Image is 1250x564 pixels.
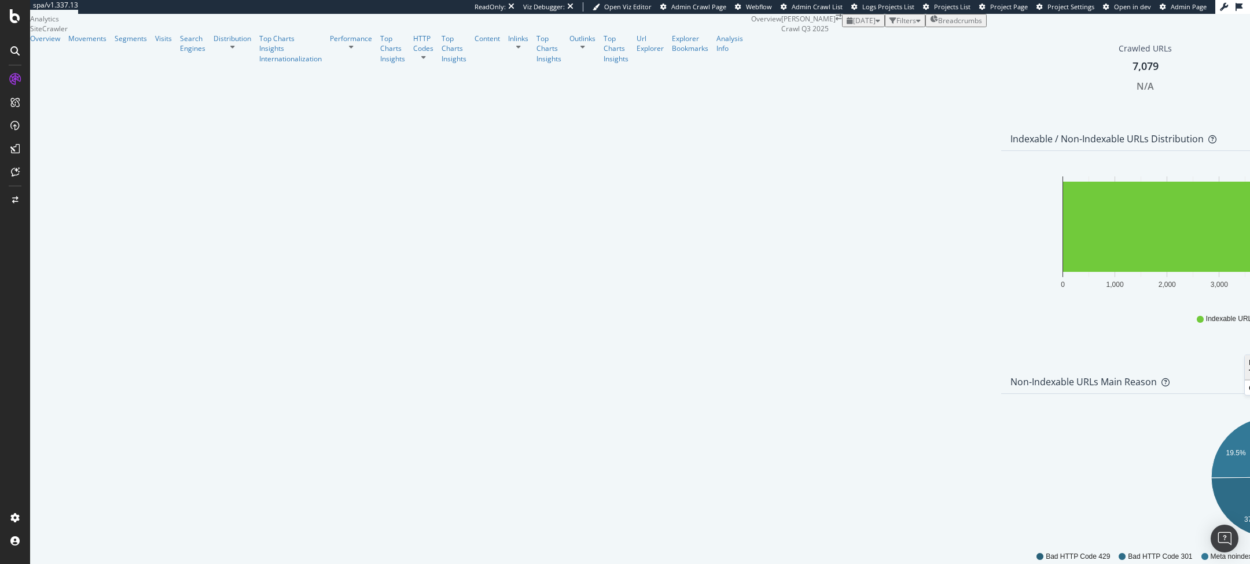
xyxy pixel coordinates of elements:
a: Visits [155,34,172,43]
span: Open Viz Editor [604,2,652,11]
a: Distribution [214,34,251,43]
button: [DATE] [842,14,885,27]
a: Top Charts [380,34,405,53]
a: Movements [68,34,106,43]
text: 2,000 [1159,281,1176,289]
span: Bad HTTP Code 429 [1046,552,1110,562]
a: Open Viz Editor [593,2,652,12]
span: Logs Projects List [862,2,914,11]
div: Analytics [30,14,751,24]
a: Open in dev [1103,2,1151,12]
span: Admin Page [1171,2,1207,11]
a: Insights [536,54,561,64]
div: arrow-right-arrow-left [836,14,842,21]
a: Project Page [979,2,1028,12]
div: SiteCrawler [30,24,751,34]
a: Webflow [735,2,772,12]
span: Breadcrumbs [938,16,982,25]
div: Indexable / Non-Indexable URLs Distribution [1010,133,1204,145]
span: 2025 Jul. 24th [853,16,876,25]
a: Logs Projects List [851,2,914,12]
a: Insights [604,54,628,64]
div: Non-Indexable URLs Main Reason [1010,376,1157,388]
span: Project Page [990,2,1028,11]
text: 3,000 [1211,281,1228,289]
a: Overview [30,34,60,43]
button: Breadcrumbs [925,14,987,27]
text: 1,000 [1106,281,1124,289]
a: Content [475,34,500,43]
a: HTTP Codes [413,34,433,53]
button: Filters [885,14,925,27]
div: N/A [1137,80,1154,93]
a: Top Charts [536,34,561,53]
div: 7,079 [1133,59,1159,74]
a: Analysis Info [716,34,743,53]
a: Inlinks [508,34,528,43]
a: Insights [380,54,405,64]
span: Admin Crawl List [792,2,843,11]
div: Viz Debugger: [523,2,565,12]
span: Open in dev [1114,2,1151,11]
a: Projects List [923,2,970,12]
a: Insights [259,43,322,53]
span: Webflow [746,2,772,11]
a: Url Explorer [637,34,664,53]
text: 19.5% [1226,449,1246,457]
a: Top Charts [442,34,466,53]
a: Admin Crawl List [781,2,843,12]
a: Performance [330,34,372,43]
div: Overview [751,14,781,24]
span: Admin Crawl Page [671,2,726,11]
a: Internationalization [259,54,322,64]
span: Project Settings [1047,2,1094,11]
div: Crawled URLs [1119,43,1172,54]
a: Segments [115,34,147,43]
a: Explorer Bookmarks [672,34,708,53]
a: Admin Crawl Page [660,2,726,12]
a: Admin Page [1160,2,1207,12]
span: Bad HTTP Code 301 [1128,552,1192,562]
a: Top Charts [259,34,322,43]
div: ReadOnly: [475,2,506,12]
a: Top Charts [604,34,628,53]
text: 0 [1061,281,1065,289]
a: Project Settings [1036,2,1094,12]
a: Outlinks [569,34,595,43]
span: Projects List [934,2,970,11]
div: Open Intercom Messenger [1211,525,1238,552]
a: Insights [442,54,466,64]
a: Search Engines [180,34,205,53]
div: Filters [896,16,916,25]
